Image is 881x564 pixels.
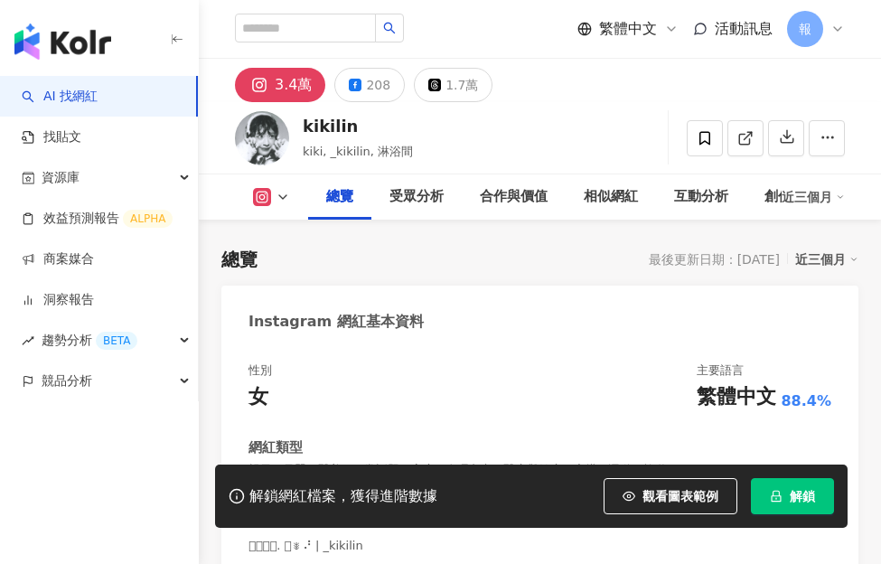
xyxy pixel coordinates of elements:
div: 近三個月 [795,248,858,271]
a: 效益預測報告ALPHA [22,210,173,228]
div: 1.7萬 [445,72,478,98]
span: lock [770,490,783,503]
div: 合作與價值 [480,186,548,208]
div: 最後更新日期：[DATE] [649,252,780,267]
div: 總覽 [221,247,258,272]
div: BETA [96,332,137,350]
span: 親子 · 母嬰 · 醫美 · 日常話題 · 家庭 · 命理占卜 · 醫療與健康 · 穿搭 · 運動 · 旅遊 [248,462,831,478]
span: 解鎖 [790,489,815,503]
div: 相似網紅 [584,186,638,208]
span: 活動訊息 [715,20,773,37]
span: 繁體中文 [599,19,657,39]
span: kiki, _kikilin, 淋浴間 [303,145,413,158]
a: searchAI 找網紅 [22,88,98,106]
a: 商案媒合 [22,250,94,268]
span: 𝙠𝙞𝙠𝙞. 𖥧ꎺ⠜ | _kikilin [248,538,831,554]
span: 報 [799,19,811,39]
div: kikilin [303,115,413,137]
span: 觀看圖表範例 [642,489,718,503]
img: logo [14,23,111,60]
div: 208 [366,72,390,98]
div: 近三個月 [782,183,845,211]
div: 3.4萬 [275,72,312,98]
div: 繁體中文 [697,383,776,411]
div: Instagram 網紅基本資料 [248,312,424,332]
span: 88.4% [781,391,831,411]
span: 趨勢分析 [42,320,137,361]
a: 洞察報告 [22,291,94,309]
span: 競品分析 [42,361,92,401]
span: search [383,22,396,34]
button: 3.4萬 [235,68,325,102]
div: 性別 [248,362,272,379]
button: 1.7萬 [414,68,492,102]
div: 受眾分析 [389,186,444,208]
div: 女 [248,383,268,411]
button: 觀看圖表範例 [604,478,737,514]
button: 解鎖 [751,478,834,514]
a: 找貼文 [22,128,81,146]
div: 互動分析 [674,186,728,208]
span: 資源庫 [42,157,80,198]
div: 創作內容分析 [764,186,846,208]
div: 解鎖網紅檔案，獲得進階數據 [249,487,437,506]
span: rise [22,334,34,347]
div: 總覽 [326,186,353,208]
div: 網紅類型 [248,438,303,457]
button: 208 [334,68,405,102]
img: KOL Avatar [235,111,289,165]
div: 主要語言 [697,362,744,379]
